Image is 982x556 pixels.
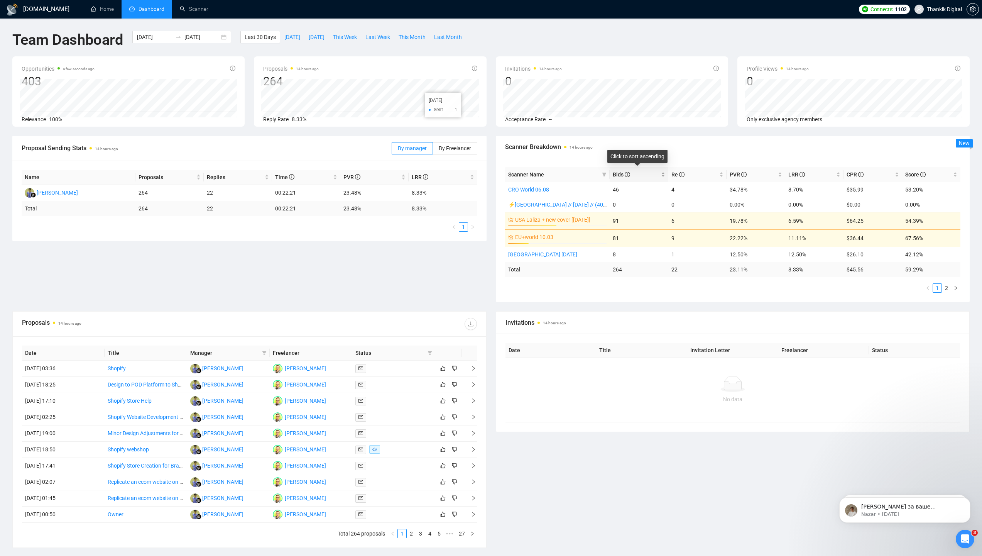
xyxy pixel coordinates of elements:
span: filter [600,169,608,180]
a: 1 [459,223,468,231]
time: 14 hours ago [570,145,593,149]
a: 1 [398,529,406,538]
div: [PERSON_NAME] [285,397,326,405]
span: like [440,398,446,404]
div: 0 [505,74,562,89]
td: 53.20% [902,182,961,197]
span: right [953,286,958,290]
button: Last Month [430,31,466,43]
button: like [438,510,448,519]
td: 6.59% [785,212,844,229]
span: Relevance [22,116,46,122]
span: mail [358,398,363,403]
img: AD [190,510,200,519]
td: 46 [610,182,668,197]
a: ⚡️[GEOGRAPHIC_DATA] // [DATE] // (400$ +) [508,202,615,208]
span: info-circle [679,172,685,177]
a: setting [967,6,979,12]
img: Profile image for Nazar [17,23,30,36]
img: DK [273,412,282,422]
p: Message from Nazar, sent 6d ago [34,30,133,37]
div: [PERSON_NAME] [202,461,243,470]
span: Scanner Breakdown [505,142,961,152]
span: 1102 [895,5,907,14]
td: 00:22:21 [272,185,340,201]
img: gigradar-bm.png [196,417,201,422]
a: AD[PERSON_NAME] [190,414,243,420]
img: DK [273,461,282,471]
li: 27 [456,529,468,538]
span: dislike [452,479,457,485]
td: 22 [204,201,272,216]
h1: Team Dashboard [12,31,123,49]
button: like [438,493,448,503]
button: like [438,429,448,438]
div: [PERSON_NAME] [285,445,326,454]
span: left [926,286,930,290]
span: dislike [452,446,457,453]
td: $35.99 [843,182,902,197]
div: [DATE] [429,97,457,104]
span: CPR [847,171,864,178]
time: 14 hours ago [539,67,562,71]
a: AD[PERSON_NAME] [190,365,243,371]
div: Click to sort ascending [607,150,668,163]
span: info-circle [230,66,235,71]
img: AD [190,493,200,503]
a: DK[PERSON_NAME] [273,478,326,485]
img: AD [190,364,200,373]
li: 4 [425,529,434,538]
button: like [438,461,448,470]
a: CRO World 06.08 [508,186,549,193]
span: Time [275,174,294,180]
span: like [440,446,446,453]
button: dislike [450,461,459,470]
img: gigradar-bm.png [196,400,201,406]
span: ••• [444,529,456,538]
td: 0.00% [727,197,785,212]
a: 2 [407,529,416,538]
input: Start date [137,33,172,41]
img: upwork-logo.png [862,6,868,12]
div: [PERSON_NAME] [202,380,243,389]
span: Last Month [434,33,462,41]
div: 0 [747,74,809,89]
button: like [438,380,448,389]
div: 264 [263,74,319,89]
span: dislike [452,381,457,388]
span: dislike [452,398,457,404]
img: AD [25,188,34,198]
img: AD [190,429,200,438]
button: right [468,529,477,538]
div: message notification from Nazar, 6d ago. Спасибо за ваше предложение 🙏 Мы занотировали это как fe... [12,16,143,42]
div: [PERSON_NAME] [202,397,243,405]
img: DK [273,380,282,390]
span: mail [358,496,363,500]
a: Design to POD Platform to Shopify Integration Specialist [108,381,242,388]
li: Next 5 Pages [444,529,456,538]
a: AD[PERSON_NAME] [190,462,243,468]
span: filter [262,351,267,355]
a: 3 [416,529,425,538]
a: 4 [426,529,434,538]
span: Opportunities [22,64,95,73]
span: like [440,365,446,371]
span: Acceptance Rate [505,116,546,122]
span: download [465,321,477,327]
span: filter [426,347,434,359]
span: like [440,511,446,517]
div: [PERSON_NAME] [202,510,243,519]
span: dislike [452,430,457,436]
button: dislike [450,429,459,438]
span: like [440,479,446,485]
a: [GEOGRAPHIC_DATA] [DATE] [508,251,577,258]
span: Scanner Name [508,171,544,178]
span: info-circle [858,172,864,177]
span: mail [358,415,363,419]
span: dislike [452,495,457,501]
span: LRR [412,174,428,180]
button: setting [967,3,979,15]
button: download [465,318,477,330]
span: By manager [398,145,427,151]
span: By Freelancer [439,145,471,151]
